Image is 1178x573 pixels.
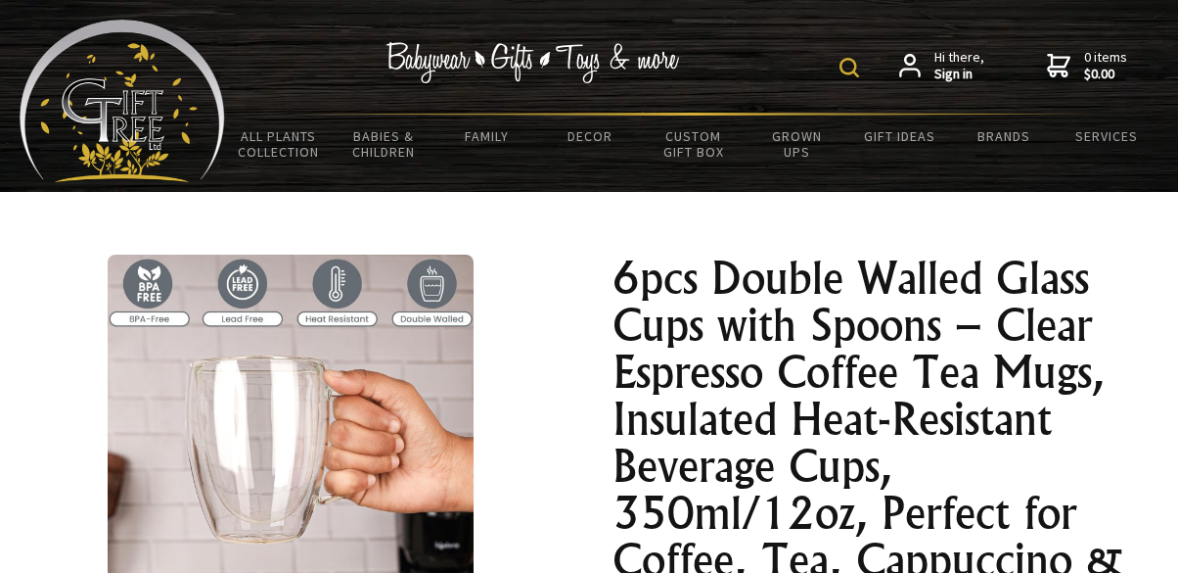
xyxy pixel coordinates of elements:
a: Brands [952,116,1056,157]
a: 0 items$0.00 [1047,49,1127,83]
a: All Plants Collection [225,116,332,172]
strong: Sign in [934,66,984,83]
a: Custom Gift Box [642,116,746,172]
img: Babywear - Gifts - Toys & more [385,42,679,83]
a: Grown Ups [746,116,849,172]
span: 0 items [1084,48,1127,83]
a: Family [435,116,539,157]
a: Babies & Children [332,116,435,172]
img: product search [839,58,859,77]
a: Gift Ideas [848,116,952,157]
a: Decor [538,116,642,157]
img: Babyware - Gifts - Toys and more... [20,20,225,182]
strong: $0.00 [1084,66,1127,83]
span: Hi there, [934,49,984,83]
a: Hi there,Sign in [899,49,984,83]
a: Services [1055,116,1158,157]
